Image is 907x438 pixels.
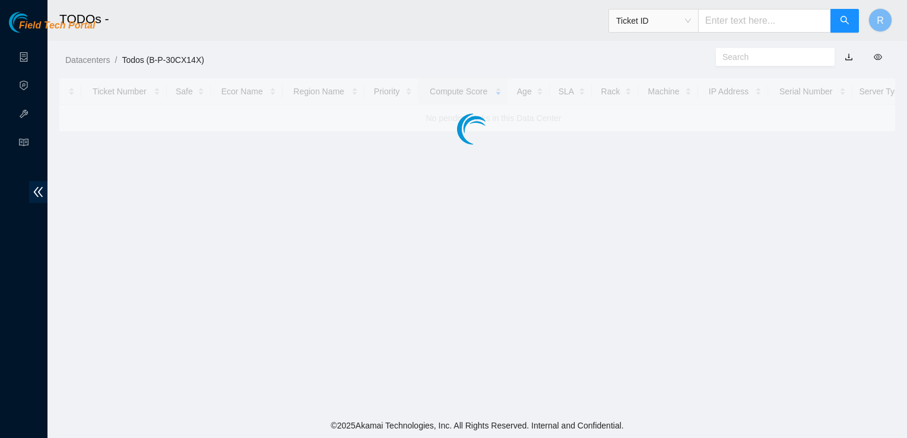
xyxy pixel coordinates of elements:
[722,50,819,64] input: Search
[877,13,884,28] span: R
[65,55,110,65] a: Datacenters
[122,55,204,65] a: Todos (B-P-30CX14X)
[115,55,117,65] span: /
[19,20,95,31] span: Field Tech Portal
[616,12,691,30] span: Ticket ID
[840,15,849,27] span: search
[868,8,892,32] button: R
[698,9,831,33] input: Enter text here...
[9,21,95,37] a: Akamai TechnologiesField Tech Portal
[874,53,882,61] span: eye
[9,12,60,33] img: Akamai Technologies
[47,413,907,438] footer: © 2025 Akamai Technologies, Inc. All Rights Reserved. Internal and Confidential.
[29,181,47,203] span: double-left
[19,132,28,156] span: read
[836,47,862,66] button: download
[830,9,859,33] button: search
